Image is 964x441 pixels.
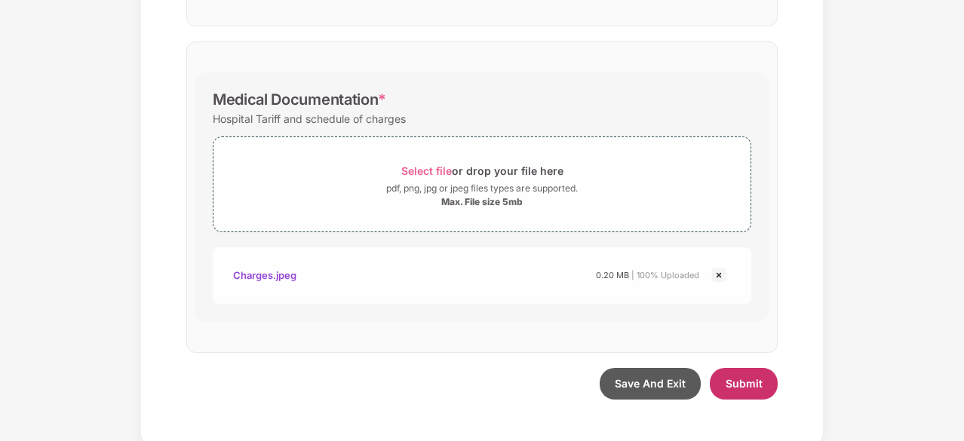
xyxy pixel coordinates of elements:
img: svg+xml;base64,PHN2ZyBpZD0iQ3Jvc3MtMjR4MjQiIHhtbG5zPSJodHRwOi8vd3d3LnczLm9yZy8yMDAwL3N2ZyIgd2lkdG... [710,266,728,284]
span: 0.20 MB [596,270,629,280]
div: pdf, png, jpg or jpeg files types are supported. [386,181,578,196]
div: Charges.jpeg [233,262,296,288]
div: Medical Documentation [213,90,386,109]
div: Hospital Tariff and schedule of charges [213,109,406,129]
button: Save And Exit [600,368,701,400]
button: Submit [710,368,778,400]
span: Select file [401,164,452,177]
span: Submit [726,377,763,390]
span: | 100% Uploaded [631,270,699,280]
span: Select fileor drop your file herepdf, png, jpg or jpeg files types are supported.Max. File size 5mb [213,149,751,220]
div: Max. File size 5mb [441,196,523,208]
div: or drop your file here [401,161,563,181]
span: Save And Exit [615,377,686,390]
